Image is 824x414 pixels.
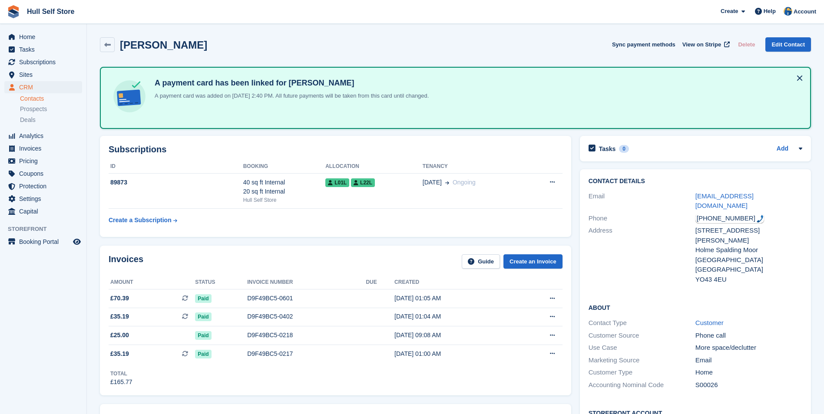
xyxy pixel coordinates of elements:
[20,115,82,125] a: Deals
[109,178,243,187] div: 89873
[247,294,366,303] div: D9F49BC5-0601
[735,37,758,52] button: Delete
[4,205,82,217] a: menu
[462,254,500,269] a: Guide
[111,78,148,115] img: card-linked-ebf98d0992dc2aeb22e95c0e3c79077019eb2392cfd83c6a337811c24bc77127.svg
[695,245,802,255] div: Holme Spalding Moor
[120,39,207,51] h2: [PERSON_NAME]
[503,254,563,269] a: Create an Invoice
[243,178,326,196] div: 40 sq ft Internal 20 sq ft Internal
[4,130,82,142] a: menu
[589,191,695,211] div: Email
[247,312,366,321] div: D9F49BC5-0402
[777,144,788,154] a: Add
[757,215,764,223] img: hfpfyWBK5wQHBAGPgDf9c6qAYOxxMAAAAASUVORK5CYII=
[695,265,802,275] div: [GEOGRAPHIC_DATA]
[764,7,776,16] span: Help
[351,178,375,187] span: L22L
[4,236,82,248] a: menu
[110,378,132,387] div: £165.77
[247,276,366,289] th: Invoice number
[109,216,172,225] div: Create a Subscription
[589,226,695,284] div: Address
[589,178,802,185] h2: Contact Details
[8,225,86,233] span: Storefront
[195,350,211,358] span: Paid
[247,349,366,358] div: D9F49BC5-0217
[19,43,71,56] span: Tasks
[325,178,349,187] span: L01L
[589,343,695,353] div: Use Case
[109,276,195,289] th: Amount
[325,160,423,174] th: Allocation
[72,237,82,247] a: Preview store
[765,37,811,52] a: Edit Contact
[195,312,211,321] span: Paid
[423,178,442,187] span: [DATE]
[589,214,695,223] div: Phone
[110,312,129,321] span: £35.19
[695,355,802,365] div: Email
[109,254,143,269] h2: Invoices
[394,312,515,321] div: [DATE] 01:04 AM
[394,349,515,358] div: [DATE] 01:00 AM
[589,303,802,312] h2: About
[695,319,724,326] a: Customer
[19,205,71,217] span: Capital
[366,276,394,289] th: Due
[4,142,82,154] a: menu
[19,69,71,81] span: Sites
[195,331,211,340] span: Paid
[110,349,129,358] span: £35.19
[394,294,515,303] div: [DATE] 01:05 AM
[695,192,754,210] a: [EMAIL_ADDRESS][DOMAIN_NAME]
[4,69,82,81] a: menu
[695,368,802,378] div: Home
[109,212,177,228] a: Create a Subscription
[23,4,78,19] a: Hull Self Store
[589,380,695,390] div: Accounting Nominal Code
[4,180,82,192] a: menu
[151,78,429,88] h4: A payment card has been linked for [PERSON_NAME]
[19,168,71,180] span: Coupons
[109,160,243,174] th: ID
[721,7,738,16] span: Create
[109,145,563,154] h2: Subscriptions
[19,236,71,248] span: Booking Portal
[394,331,515,340] div: [DATE] 09:08 AM
[4,81,82,93] a: menu
[20,105,82,114] a: Prospects
[394,276,515,289] th: Created
[195,294,211,303] span: Paid
[589,355,695,365] div: Marketing Source
[19,130,71,142] span: Analytics
[4,31,82,43] a: menu
[695,343,802,353] div: More space/declutter
[784,7,792,16] img: Hull Self Store
[599,145,616,153] h2: Tasks
[695,331,802,341] div: Phone call
[619,145,629,153] div: 0
[695,226,802,245] div: [STREET_ADDRESS][PERSON_NAME]
[682,40,721,49] span: View on Stripe
[110,294,129,303] span: £70.39
[589,368,695,378] div: Customer Type
[679,37,731,52] a: View on Stripe
[243,196,326,204] div: Hull Self Store
[20,105,47,113] span: Prospects
[151,92,429,100] p: A payment card was added on [DATE] 2:40 PM. All future payments will be taken from this card unti...
[4,56,82,68] a: menu
[19,193,71,205] span: Settings
[110,370,132,378] div: Total
[695,214,764,223] div: Call: +447519490827
[4,168,82,180] a: menu
[423,160,527,174] th: Tenancy
[695,380,802,390] div: S00026
[453,179,476,186] span: Ongoing
[20,95,82,103] a: Contacts
[195,276,247,289] th: Status
[4,43,82,56] a: menu
[20,116,36,124] span: Deals
[589,331,695,341] div: Customer Source
[794,7,816,16] span: Account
